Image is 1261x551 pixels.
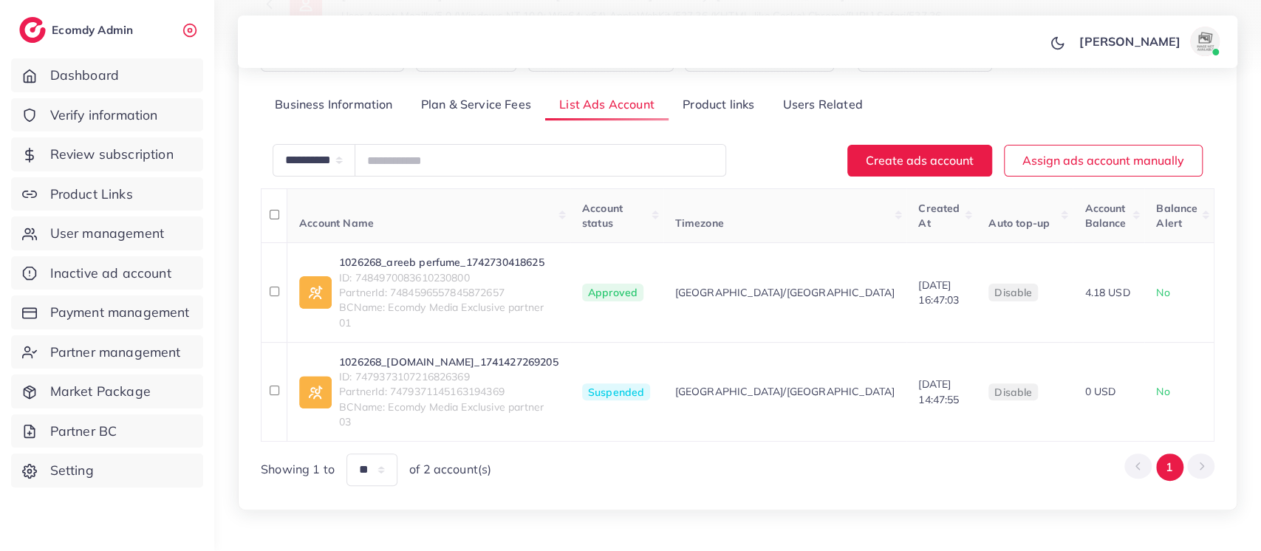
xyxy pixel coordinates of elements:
span: Account Balance [1084,202,1126,230]
a: Market Package [11,374,203,408]
span: [DATE] 16:47:03 [918,278,959,307]
h2: Ecomdy Admin [52,23,137,37]
span: Partner BC [50,422,117,441]
img: ic-ad-info.7fc67b75.svg [299,276,332,309]
span: Payment management [50,303,190,322]
span: ID: 7479373107216826369 [339,369,558,384]
span: Account Name [299,216,374,230]
span: disable [994,386,1032,399]
span: BCName: Ecomdy Media Exclusive partner 03 [339,400,558,430]
a: User management [11,216,203,250]
span: User management [50,224,164,243]
ul: Pagination [1124,454,1214,481]
span: PartnerId: 7479371145163194369 [339,384,558,399]
a: Dashboard [11,58,203,92]
button: Go to page 1 [1156,454,1183,481]
span: Approved [582,284,643,301]
button: Assign ads account manually [1004,145,1203,177]
span: Balance Alert [1156,202,1197,230]
span: Created At [918,202,960,230]
span: PartnerId: 7484596557845872657 [339,285,558,300]
img: logo [19,17,46,43]
span: BCName: Ecomdy Media Exclusive partner 01 [339,300,558,330]
span: Inactive ad account [50,264,171,283]
span: Timezone [675,216,724,230]
span: 4.18 USD [1084,286,1130,299]
span: No [1156,286,1169,299]
span: Product Links [50,185,133,204]
span: [GEOGRAPHIC_DATA]/[GEOGRAPHIC_DATA] [675,285,895,300]
a: [PERSON_NAME]avatar [1071,27,1226,56]
a: Inactive ad account [11,256,203,290]
span: Verify information [50,106,158,125]
span: No [1156,385,1169,398]
span: [GEOGRAPHIC_DATA]/[GEOGRAPHIC_DATA] [675,384,895,399]
span: [DATE] 14:47:55 [918,377,959,405]
a: 1026268_[DOMAIN_NAME]_1741427269205 [339,355,558,369]
span: Setting [50,461,94,480]
a: Setting [11,454,203,487]
a: Review subscription [11,137,203,171]
a: List Ads Account [545,89,669,121]
img: avatar [1190,27,1220,56]
a: Payment management [11,295,203,329]
a: Product Links [11,177,203,211]
button: Create ads account [847,145,992,177]
span: disable [994,286,1032,299]
span: Account status [582,202,623,230]
span: Suspended [582,383,650,401]
span: Dashboard [50,66,119,85]
a: Product links [669,89,768,121]
a: Users Related [768,89,876,121]
a: Plan & Service Fees [407,89,545,121]
a: 1026268_areeb perfume_1742730418625 [339,255,558,270]
span: Auto top-up [988,216,1050,230]
a: Verify information [11,98,203,132]
a: Business Information [261,89,407,121]
img: ic-ad-info.7fc67b75.svg [299,376,332,408]
span: Review subscription [50,145,174,164]
a: logoEcomdy Admin [19,17,137,43]
span: Partner management [50,343,181,362]
span: Market Package [50,382,151,401]
a: Partner BC [11,414,203,448]
span: ID: 7484970083610230800 [339,270,558,285]
a: Partner management [11,335,203,369]
span: of 2 account(s) [409,461,491,478]
p: [PERSON_NAME] [1079,32,1180,50]
span: Showing 1 to [261,461,335,478]
span: 0 USD [1084,385,1115,398]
